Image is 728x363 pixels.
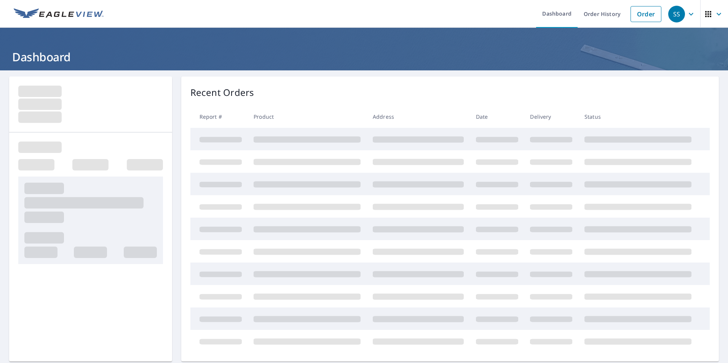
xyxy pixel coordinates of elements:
img: EV Logo [14,8,104,20]
th: Product [247,105,367,128]
th: Report # [190,105,248,128]
h1: Dashboard [9,49,719,65]
th: Date [470,105,524,128]
p: Recent Orders [190,86,254,99]
div: SS [668,6,685,22]
th: Address [367,105,470,128]
th: Status [578,105,698,128]
th: Delivery [524,105,578,128]
a: Order [631,6,661,22]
